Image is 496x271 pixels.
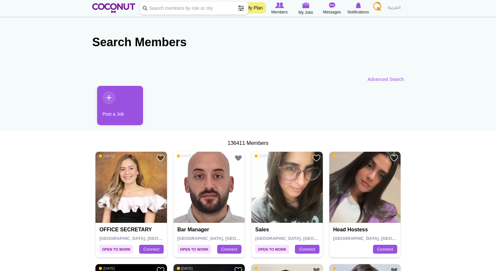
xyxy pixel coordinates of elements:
[177,245,211,254] span: Open to Work
[217,245,241,254] a: Connect
[302,2,309,8] img: My Jobs
[255,245,289,254] span: Open to Work
[333,227,399,233] h4: Head Hostess
[333,154,349,158] span: [DATE]
[99,227,165,233] h4: OFFICE SECRETARY
[345,2,371,15] a: Notifications Notifications
[92,34,404,50] h2: Search Members
[329,2,335,8] img: Messages
[255,236,349,241] span: [GEOGRAPHIC_DATA], [GEOGRAPHIC_DATA]
[177,154,193,158] span: [DATE]
[312,154,320,162] a: Add to Favourites
[255,154,271,158] span: [DATE]
[347,9,369,15] span: Notifications
[384,2,404,15] a: العربية
[99,154,115,158] span: [DATE]
[271,9,288,15] span: Members
[92,140,404,147] div: 136411 Members
[156,154,165,162] a: Add to Favourites
[333,236,427,241] span: [GEOGRAPHIC_DATA], [GEOGRAPHIC_DATA]
[99,236,193,241] span: [GEOGRAPHIC_DATA], [GEOGRAPHIC_DATA]
[275,2,284,8] img: Browse Members
[97,86,143,125] a: Post a Job
[333,266,349,271] span: [DATE]
[177,236,271,241] span: [GEOGRAPHIC_DATA], [GEOGRAPHIC_DATA]
[255,227,320,233] h4: Sales
[92,86,138,130] li: 1 / 1
[140,2,248,15] input: Search members by role or city
[323,9,341,15] span: Messages
[243,2,266,13] a: My Plan
[177,227,243,233] h4: Bar Manager
[177,266,193,271] span: [DATE]
[299,9,313,16] span: My Jobs
[266,2,293,15] a: Browse Members Members
[92,3,135,13] img: Home
[319,2,345,15] a: Messages Messages
[255,266,271,271] span: [DATE]
[390,154,398,162] a: Add to Favourites
[295,245,319,254] a: Connect
[139,245,163,254] a: Connect
[234,154,242,162] a: Add to Favourites
[373,245,397,254] a: Connect
[367,76,404,83] a: Advanced Search
[356,2,361,8] img: Notifications
[293,2,319,16] a: My Jobs My Jobs
[99,245,133,254] span: Open to Work
[99,266,115,271] span: [DATE]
